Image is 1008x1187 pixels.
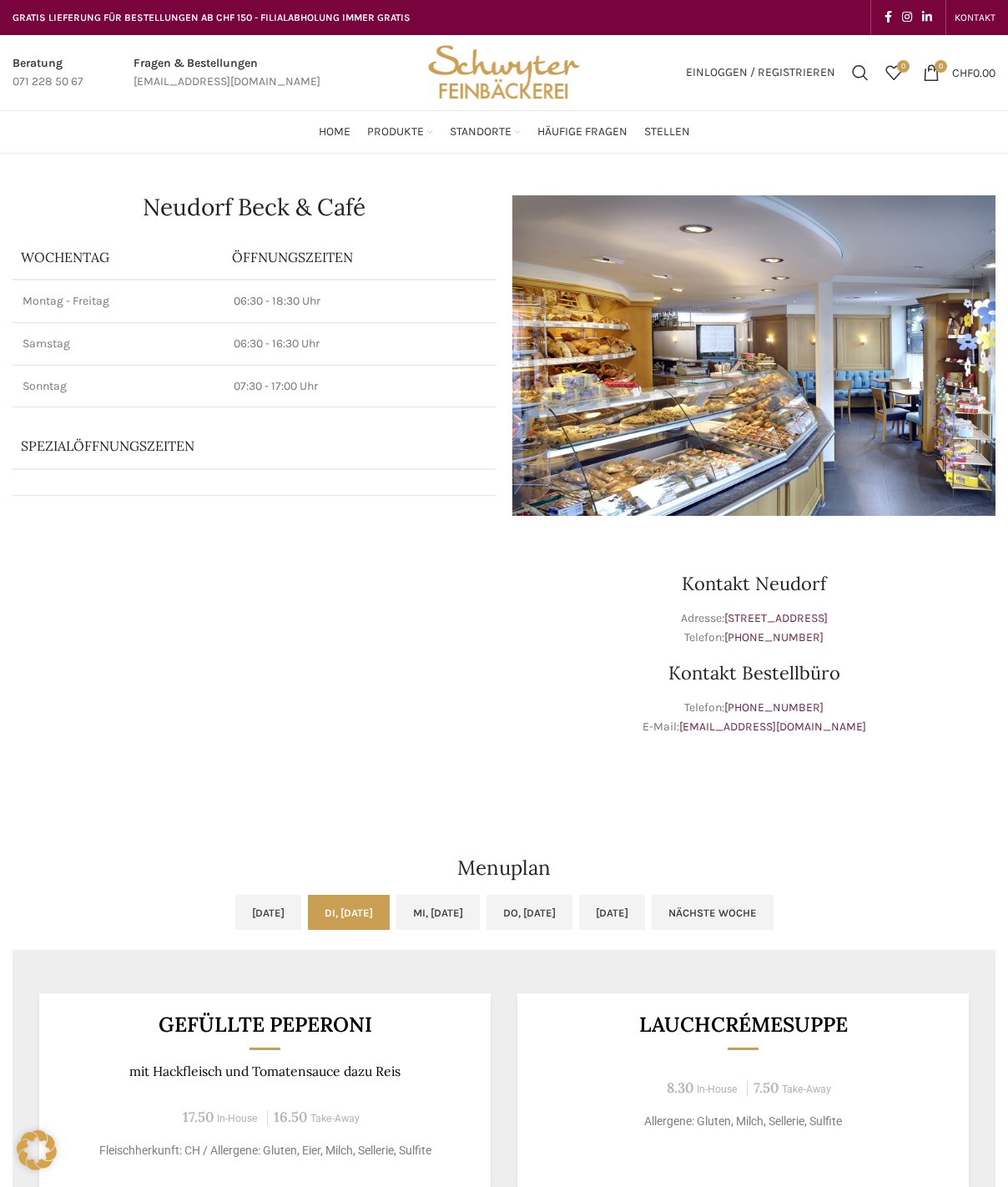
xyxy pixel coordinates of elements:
p: mit Hackfleisch und Tomatensauce dazu Reis [60,1063,471,1079]
h2: Menuplan [13,858,995,878]
span: In-House [217,1113,258,1124]
span: Standorte [450,124,512,140]
span: 16.50 [274,1108,307,1126]
a: KONTAKT [955,1,995,34]
a: Site logo [422,64,586,78]
a: Infobox link [13,54,83,92]
a: Linkedin social link [917,6,937,29]
span: 8.30 [667,1078,693,1097]
a: [DATE] [579,895,645,930]
a: Home [319,115,350,149]
p: Sonntag [23,378,214,395]
a: Do, [DATE] [486,895,572,930]
div: Meine Wunschliste [877,56,910,89]
span: 7.50 [753,1078,779,1097]
bdi: 0.00 [952,65,995,79]
iframe: schwyter martinsbruggstrasse [13,533,496,783]
p: 06:30 - 16:30 Uhr [234,336,486,352]
a: Instagram social link [897,6,917,29]
span: Stellen [644,124,690,140]
a: [PHONE_NUMBER] [724,700,824,715]
span: Home [319,124,350,140]
div: Main navigation [4,115,1004,149]
a: Produkte [367,115,433,149]
a: Einloggen / Registrieren [678,56,844,89]
span: Take-Away [310,1113,360,1124]
span: Einloggen / Registrieren [686,67,835,78]
a: Mi, [DATE] [396,895,480,930]
a: Facebook social link [879,6,897,29]
div: Secondary navigation [946,1,1004,34]
img: Bäckerei Schwyter [422,35,586,110]
span: Take-Away [782,1083,831,1095]
h3: Kontakt Neudorf [512,574,995,593]
a: 0 [877,56,910,89]
a: Suchen [844,56,877,89]
a: Standorte [450,115,521,149]
p: Fleischherkunft: CH / Allergene: Gluten, Eier, Milch, Sellerie, Sulfite [60,1142,471,1159]
a: [PHONE_NUMBER] [724,630,824,644]
a: Häufige Fragen [537,115,627,149]
p: ÖFFNUNGSZEITEN [232,248,487,266]
a: Nächste Woche [652,895,774,930]
p: Spezialöffnungszeiten [21,437,441,455]
a: Infobox link [134,54,320,92]
span: GRATIS LIEFERUNG FÜR BESTELLUNGEN AB CHF 150 - FILIALABHOLUNG IMMER GRATIS [13,12,411,23]
a: [EMAIL_ADDRESS][DOMAIN_NAME] [679,720,866,734]
h3: Gefüllte Peperoni [60,1014,471,1035]
span: CHF [952,65,973,79]
span: In-House [697,1083,738,1095]
span: Produkte [367,124,424,140]
span: 0 [897,60,910,73]
p: Adresse: Telefon: [512,609,995,647]
a: Stellen [644,115,690,149]
span: KONTAKT [955,12,995,23]
h3: Kontakt Bestellbüro [512,664,995,682]
a: 0 CHF0.00 [915,56,1004,89]
p: Telefon: E-Mail: [512,699,995,736]
h3: Lauchcrémesuppe [538,1014,949,1035]
a: [STREET_ADDRESS] [724,611,828,625]
p: 06:30 - 18:30 Uhr [234,293,486,310]
span: Häufige Fragen [537,124,627,140]
p: 07:30 - 17:00 Uhr [234,378,486,395]
p: Samstag [23,336,214,352]
p: Wochentag [21,248,215,266]
a: [DATE] [235,895,301,930]
span: 17.50 [183,1108,214,1126]
p: Allergene: Gluten, Milch, Sellerie, Sulfite [538,1113,949,1130]
h1: Neudorf Beck & Café [13,195,496,219]
span: 0 [935,60,947,73]
p: Montag - Freitag [23,293,214,310]
a: Di, [DATE] [308,895,390,930]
